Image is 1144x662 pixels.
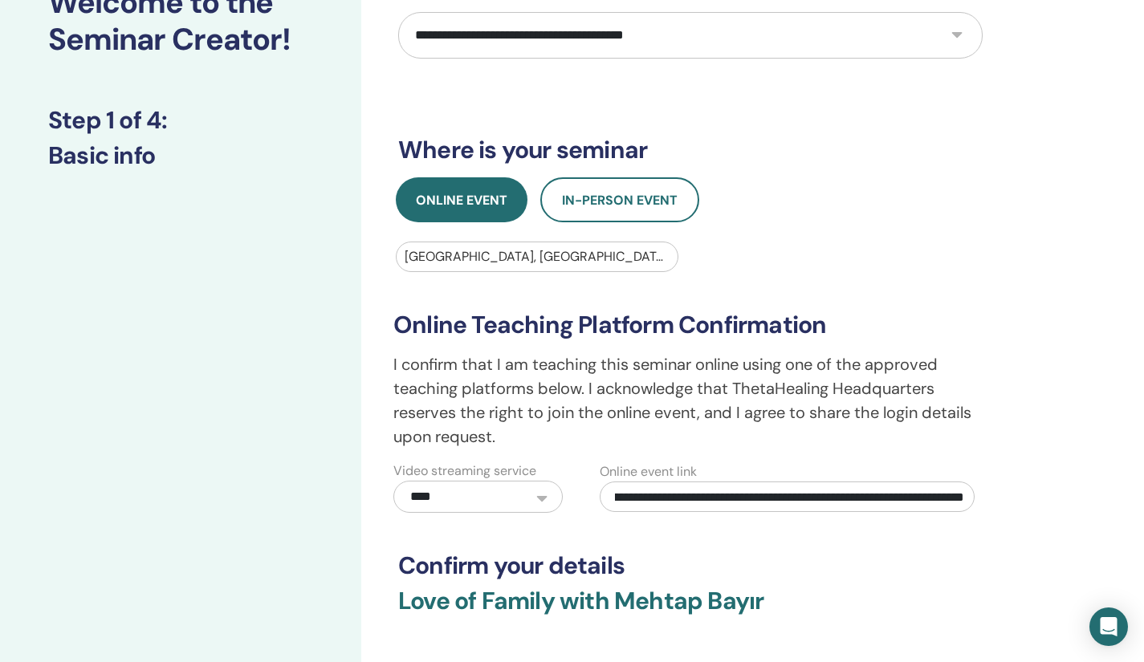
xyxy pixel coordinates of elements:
[398,136,983,164] h3: Where is your seminar
[393,352,987,449] p: I confirm that I am teaching this seminar online using one of the approved teaching platforms bel...
[562,192,678,209] span: In-Person Event
[398,587,983,635] h3: Love of Family with Mehtap Bayır
[393,461,536,481] label: Video streaming service
[393,311,987,339] h3: Online Teaching Platform Confirmation
[396,177,527,222] button: Online Event
[600,462,697,481] label: Online event link
[48,141,313,170] h3: Basic info
[416,192,507,209] span: Online Event
[48,106,313,135] h3: Step 1 of 4 :
[1089,607,1128,646] div: Open Intercom Messenger
[540,177,699,222] button: In-Person Event
[398,551,983,580] h3: Confirm your details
